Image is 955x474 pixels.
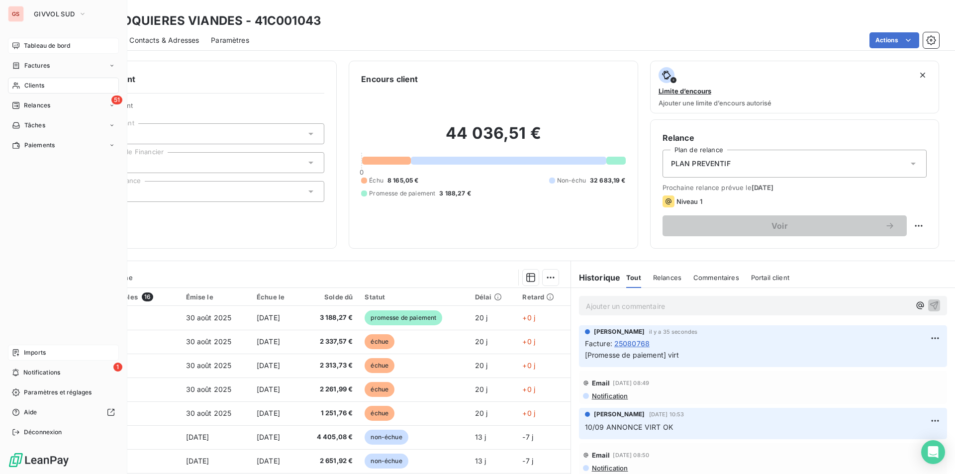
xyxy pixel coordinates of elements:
[522,313,535,322] span: +0 j
[594,410,645,419] span: [PERSON_NAME]
[24,408,37,417] span: Aide
[439,189,471,198] span: 3 188,27 €
[24,41,70,50] span: Tableau de bord
[614,338,650,349] span: 25080768
[475,293,511,301] div: Délai
[522,361,535,370] span: +0 j
[571,272,621,284] h6: Historique
[650,61,939,113] button: Limite d’encoursAjouter une limite d’encours autorisé
[659,99,771,107] span: Ajouter une limite d’encours autorisé
[369,189,435,198] span: Promesse de paiement
[869,32,919,48] button: Actions
[186,385,232,393] span: 30 août 2025
[24,388,92,397] span: Paramètres et réglages
[80,101,324,115] span: Propriétés Client
[306,456,353,466] span: 2 651,92 €
[751,274,789,282] span: Portail client
[88,12,321,30] h3: LES COQUIERES VIANDES - 41C001043
[659,87,711,95] span: Limite d’encours
[24,61,50,70] span: Factures
[752,184,774,191] span: [DATE]
[590,176,626,185] span: 32 683,19 €
[24,81,44,90] span: Clients
[306,293,353,301] div: Solde dû
[365,358,394,373] span: échue
[649,411,684,417] span: [DATE] 10:53
[591,392,628,400] span: Notification
[257,409,280,417] span: [DATE]
[921,440,945,464] div: Open Intercom Messenger
[365,334,394,349] span: échue
[142,292,153,301] span: 16
[186,337,232,346] span: 30 août 2025
[585,338,612,349] span: Facture :
[365,293,463,301] div: Statut
[306,432,353,442] span: 4 405,08 €
[306,384,353,394] span: 2 261,99 €
[626,274,641,282] span: Tout
[111,95,122,104] span: 51
[613,380,649,386] span: [DATE] 08:49
[365,430,408,445] span: non-échue
[592,451,610,459] span: Email
[522,409,535,417] span: +0 j
[475,433,486,441] span: 13 j
[663,184,927,191] span: Prochaine relance prévue le
[8,6,24,22] div: GS
[257,361,280,370] span: [DATE]
[594,327,645,336] span: [PERSON_NAME]
[663,215,907,236] button: Voir
[186,293,245,301] div: Émise le
[475,385,488,393] span: 20 j
[365,454,408,469] span: non-échue
[306,337,353,347] span: 2 337,57 €
[24,121,45,130] span: Tâches
[585,351,679,359] span: [Promesse de paiement] virt
[257,293,294,301] div: Échue le
[306,408,353,418] span: 1 251,76 €
[591,464,628,472] span: Notification
[475,457,486,465] span: 13 j
[674,222,885,230] span: Voir
[257,385,280,393] span: [DATE]
[24,428,62,437] span: Déconnexion
[365,382,394,397] span: échue
[186,361,232,370] span: 30 août 2025
[129,35,199,45] span: Contacts & Adresses
[60,73,324,85] h6: Informations client
[613,452,649,458] span: [DATE] 08:50
[387,176,419,185] span: 8 165,05 €
[522,433,533,441] span: -7 j
[24,101,50,110] span: Relances
[557,176,586,185] span: Non-échu
[365,310,442,325] span: promesse de paiement
[186,433,209,441] span: [DATE]
[34,10,75,18] span: GIVVOL SUD
[592,379,610,387] span: Email
[186,409,232,417] span: 30 août 2025
[23,368,60,377] span: Notifications
[649,329,698,335] span: il y a 35 secondes
[257,457,280,465] span: [DATE]
[475,313,488,322] span: 20 j
[475,337,488,346] span: 20 j
[475,361,488,370] span: 20 j
[361,123,625,153] h2: 44 036,51 €
[24,141,55,150] span: Paiements
[8,404,119,420] a: Aide
[186,313,232,322] span: 30 août 2025
[306,361,353,371] span: 2 313,73 €
[663,132,927,144] h6: Relance
[522,337,535,346] span: +0 j
[585,423,673,431] span: 10/09 ANNONCE VIRT OK
[365,406,394,421] span: échue
[186,457,209,465] span: [DATE]
[522,293,564,301] div: Retard
[522,385,535,393] span: +0 j
[653,274,681,282] span: Relances
[522,457,533,465] span: -7 j
[24,348,46,357] span: Imports
[676,197,702,205] span: Niveau 1
[693,274,739,282] span: Commentaires
[369,176,383,185] span: Échu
